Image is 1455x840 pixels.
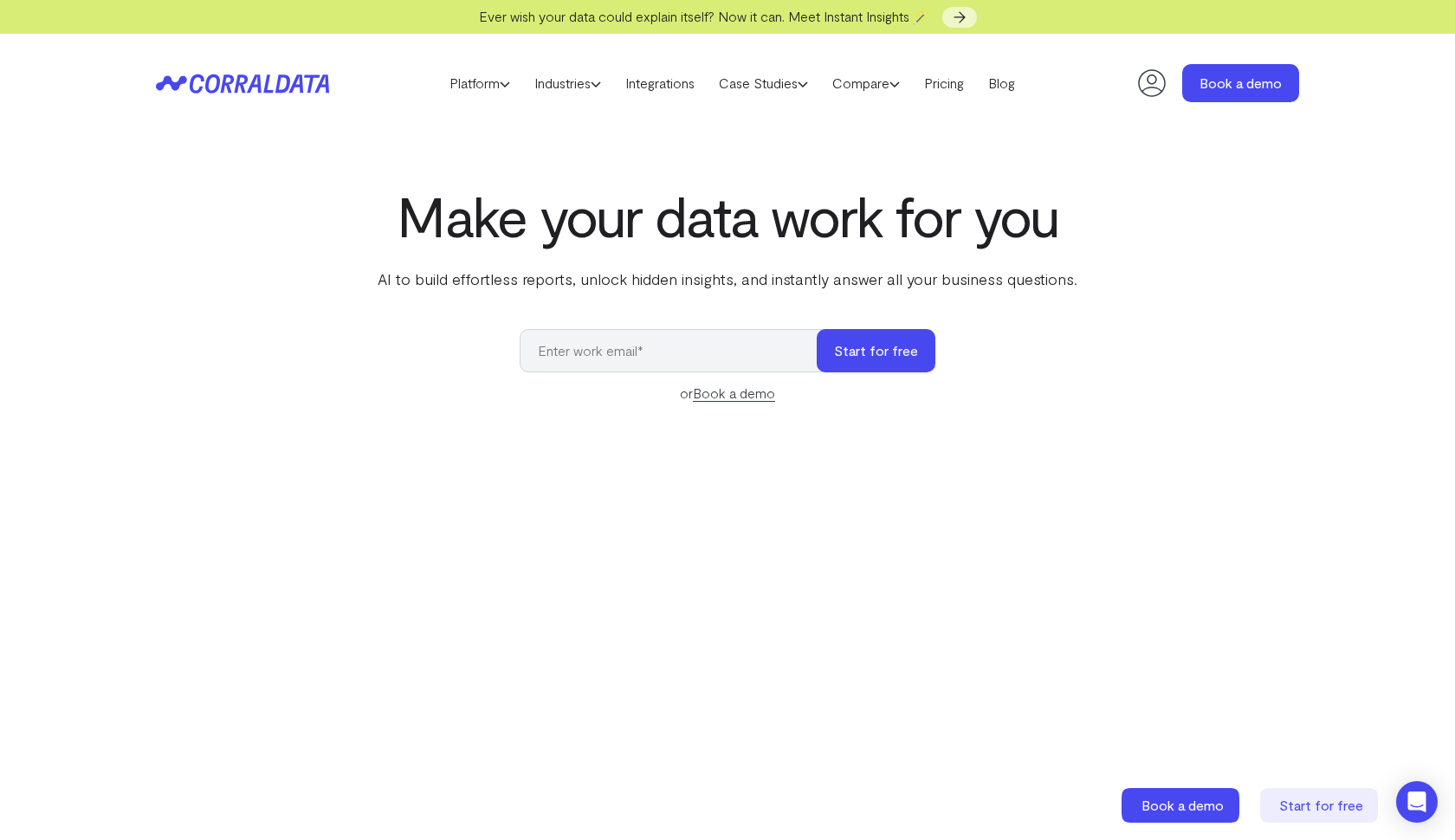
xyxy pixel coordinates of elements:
a: Industries [522,70,613,96]
p: AI to build effortless reports, unlock hidden insights, and instantly answer all your business qu... [374,268,1081,290]
div: or [520,383,935,404]
span: Ever wish your data could explain itself? Now it can. Meet Instant Insights 🪄 [479,8,930,24]
div: Open Intercom Messenger [1396,781,1438,823]
a: Book a demo [693,384,775,402]
span: Start for free [1279,797,1363,813]
a: Integrations [613,70,707,96]
span: Book a demo [1141,797,1224,813]
a: Book a demo [1122,788,1243,823]
a: Pricing [912,70,976,96]
input: Enter work email* [520,329,834,372]
a: Case Studies [707,70,820,96]
button: Start for free [817,329,935,372]
h1: Make your data work for you [374,184,1081,247]
a: Compare [820,70,912,96]
a: Blog [976,70,1027,96]
a: Book a demo [1182,64,1299,102]
a: Start for free [1260,788,1381,823]
a: Platform [437,70,522,96]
